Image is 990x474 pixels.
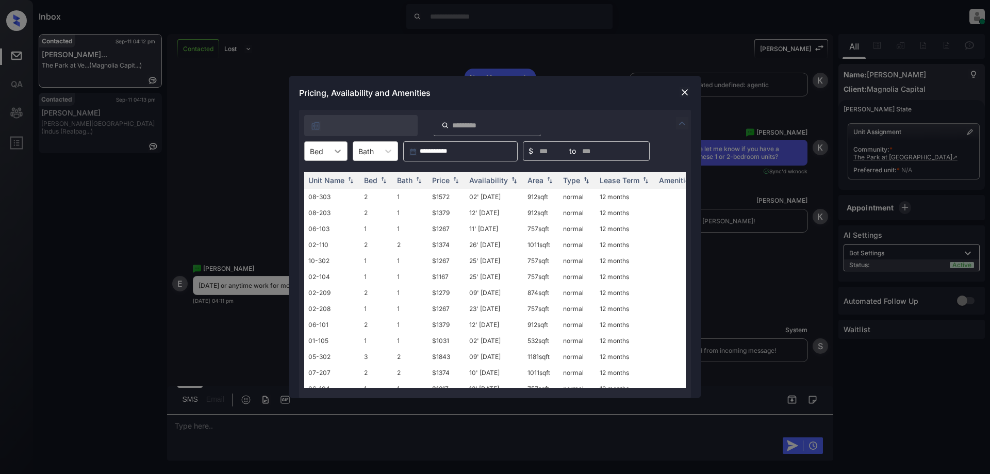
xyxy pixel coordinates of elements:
[428,317,465,333] td: $1379
[559,269,596,285] td: normal
[680,87,690,97] img: close
[523,333,559,349] td: 532 sqft
[523,301,559,317] td: 757 sqft
[360,349,393,365] td: 3
[523,189,559,205] td: 912 sqft
[563,176,580,185] div: Type
[304,237,360,253] td: 02-110
[304,381,360,397] td: 06-104
[360,285,393,301] td: 2
[596,189,655,205] td: 12 months
[596,221,655,237] td: 12 months
[360,221,393,237] td: 1
[596,349,655,365] td: 12 months
[304,269,360,285] td: 02-104
[596,317,655,333] td: 12 months
[397,176,412,185] div: Bath
[393,189,428,205] td: 1
[596,381,655,397] td: 12 months
[523,365,559,381] td: 1011 sqft
[308,176,344,185] div: Unit Name
[559,205,596,221] td: normal
[393,349,428,365] td: 2
[304,189,360,205] td: 08-303
[544,177,555,184] img: sorting
[465,205,523,221] td: 12' [DATE]
[559,381,596,397] td: normal
[596,285,655,301] td: 12 months
[393,237,428,253] td: 2
[569,145,576,157] span: to
[659,176,694,185] div: Amenities
[304,301,360,317] td: 02-208
[304,205,360,221] td: 08-203
[559,253,596,269] td: normal
[393,333,428,349] td: 1
[559,317,596,333] td: normal
[428,365,465,381] td: $1374
[523,269,559,285] td: 757 sqft
[393,381,428,397] td: 1
[428,237,465,253] td: $1374
[428,221,465,237] td: $1267
[393,253,428,269] td: 1
[465,221,523,237] td: 11' [DATE]
[360,189,393,205] td: 2
[393,269,428,285] td: 1
[304,253,360,269] td: 10-302
[559,285,596,301] td: normal
[465,333,523,349] td: 02' [DATE]
[364,176,377,185] div: Bed
[393,365,428,381] td: 2
[304,349,360,365] td: 05-302
[428,205,465,221] td: $1379
[465,381,523,397] td: 13' [DATE]
[393,205,428,221] td: 1
[451,177,461,184] img: sorting
[360,205,393,221] td: 2
[529,145,533,157] span: $
[509,177,519,184] img: sorting
[523,349,559,365] td: 1181 sqft
[310,121,321,131] img: icon-zuma
[596,237,655,253] td: 12 months
[360,237,393,253] td: 2
[523,381,559,397] td: 757 sqft
[304,333,360,349] td: 01-105
[360,253,393,269] td: 1
[465,253,523,269] td: 25' [DATE]
[393,317,428,333] td: 1
[523,253,559,269] td: 757 sqft
[393,301,428,317] td: 1
[600,176,639,185] div: Lease Term
[428,349,465,365] td: $1843
[432,176,450,185] div: Price
[360,317,393,333] td: 2
[441,121,449,130] img: icon-zuma
[559,237,596,253] td: normal
[469,176,508,185] div: Availability
[596,269,655,285] td: 12 months
[393,285,428,301] td: 1
[428,269,465,285] td: $1167
[428,381,465,397] td: $1217
[559,221,596,237] td: normal
[523,285,559,301] td: 874 sqft
[304,317,360,333] td: 06-101
[559,349,596,365] td: normal
[345,177,356,184] img: sorting
[428,333,465,349] td: $1031
[428,285,465,301] td: $1279
[559,301,596,317] td: normal
[523,205,559,221] td: 912 sqft
[289,76,701,110] div: Pricing, Availability and Amenities
[596,253,655,269] td: 12 months
[304,285,360,301] td: 02-209
[360,269,393,285] td: 1
[378,177,389,184] img: sorting
[596,365,655,381] td: 12 months
[360,301,393,317] td: 1
[304,221,360,237] td: 06-103
[393,221,428,237] td: 1
[428,253,465,269] td: $1267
